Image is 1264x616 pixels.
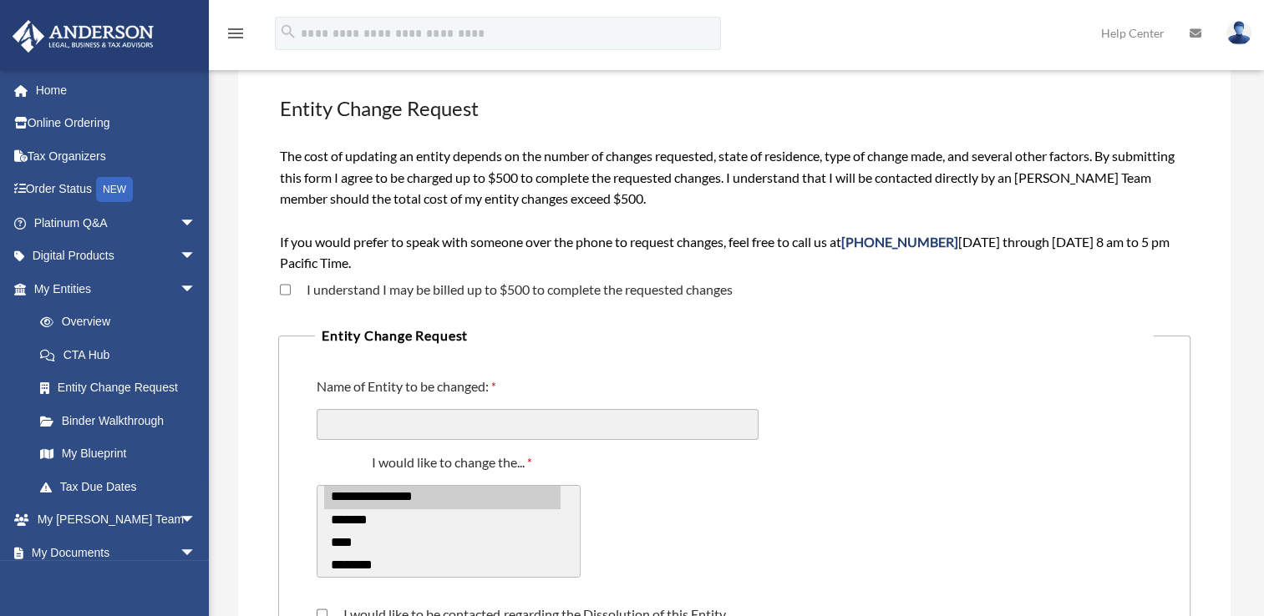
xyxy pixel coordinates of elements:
span: arrow_drop_down [180,272,213,306]
span: The cost of updating an entity depends on the number of changes requested, state of residence, ty... [280,148,1175,270]
a: Entity Change Request [23,371,213,405]
a: My Documentsarrow_drop_down [12,536,221,569]
span: [PHONE_NUMBER] [841,234,958,250]
a: menu [226,29,246,43]
a: My Blueprint [23,437,221,471]
a: Overview [23,305,221,339]
a: Order StatusNEW [12,173,221,207]
a: Tax Organizers [12,139,221,173]
span: arrow_drop_down [180,240,213,274]
a: My Entitiesarrow_drop_down [12,272,221,305]
a: Digital Productsarrow_drop_down [12,240,221,273]
div: NEW [96,177,133,202]
span: arrow_drop_down [180,206,213,240]
a: Tax Due Dates [23,470,221,503]
img: User Pic [1226,21,1251,45]
a: Binder Walkthrough [23,404,221,437]
legend: Entity Change Request [315,324,1154,347]
a: Platinum Q&Aarrow_drop_down [12,206,221,240]
label: I understand I may be billed up to $500 to complete the requested changes [291,283,733,296]
i: search [279,23,297,41]
label: I would like to change the... [317,453,591,475]
a: My [PERSON_NAME] Teamarrow_drop_down [12,503,221,537]
a: Online Ordering [12,107,221,140]
span: arrow_drop_down [180,536,213,570]
img: Anderson Advisors Platinum Portal [8,20,159,53]
a: Home [12,73,221,107]
label: Name of Entity to be changed: [317,377,500,399]
i: menu [226,23,246,43]
span: arrow_drop_down [180,503,213,538]
h3: Entity Change Request [278,93,1191,124]
a: CTA Hub [23,338,221,371]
